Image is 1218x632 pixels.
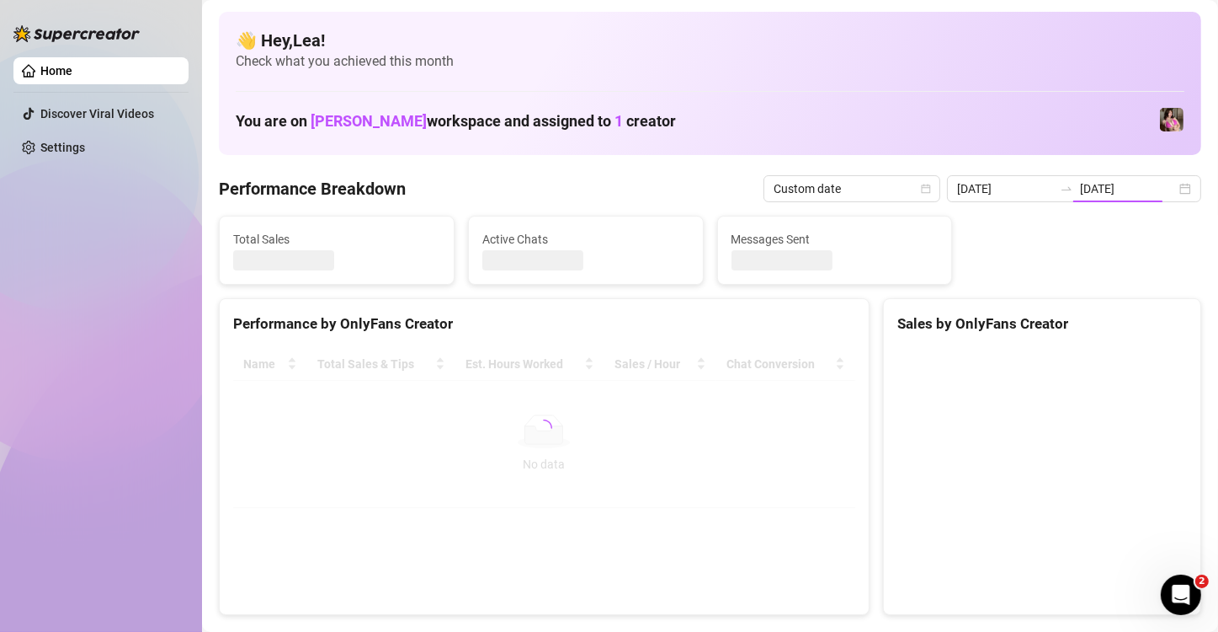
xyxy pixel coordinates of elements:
[482,230,689,249] span: Active Chats
[1080,179,1176,198] input: End date
[233,313,855,335] div: Performance by OnlyFans Creator
[236,112,676,131] h1: You are on workspace and assigned to creator
[921,184,931,194] span: calendar
[13,25,140,42] img: logo-BBDzfeDw.svg
[40,107,154,121] a: Discover Viral Videos
[219,177,406,201] h4: Performance Breakdown
[774,176,930,201] span: Custom date
[233,230,440,249] span: Total Sales
[614,112,623,130] span: 1
[40,141,85,154] a: Settings
[1160,108,1183,131] img: Nanner
[236,52,1184,71] span: Check what you achieved this month
[40,64,72,78] a: Home
[1060,182,1073,195] span: swap-right
[1161,575,1201,615] iframe: Intercom live chat
[957,179,1053,198] input: Start date
[731,230,939,249] span: Messages Sent
[897,313,1187,335] div: Sales by OnlyFans Creator
[236,29,1184,52] h4: 👋 Hey, Lea !
[1060,182,1073,195] span: to
[311,112,427,130] span: [PERSON_NAME]
[1195,575,1209,588] span: 2
[534,418,554,438] span: loading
